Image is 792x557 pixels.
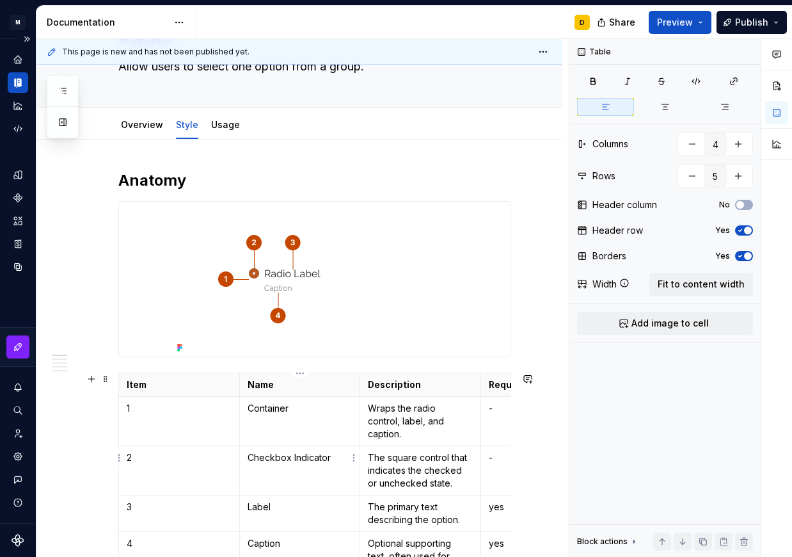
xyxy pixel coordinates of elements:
[116,56,509,77] textarea: Allow users to select one option from a group.
[248,451,352,464] p: Checkbox Indicator
[592,138,628,150] div: Columns
[577,312,753,335] button: Add image to cell
[127,451,232,464] p: 2
[715,225,730,236] label: Yes
[368,402,473,440] p: Wraps the radio control, label, and caption.
[577,537,628,547] div: Block actions
[489,402,594,415] p: -
[735,16,768,29] span: Publish
[47,16,168,29] div: Documentation
[116,111,168,138] div: Overview
[8,446,28,467] a: Settings
[8,188,28,208] a: Components
[8,95,28,116] a: Analytics
[12,534,24,547] svg: Supernova Logo
[580,17,585,28] div: D
[206,111,245,138] div: Usage
[127,402,232,415] p: 1
[62,47,249,57] span: This page is new and has not been published yet.
[172,202,457,357] img: d4499716-33e5-4fbd-aa8b-3cad6baceb31.png
[8,257,28,277] a: Data sources
[489,451,594,464] p: -
[489,501,594,513] p: yes
[8,165,28,185] a: Design tokens
[592,198,657,211] div: Header column
[8,118,28,139] a: Code automation
[127,501,232,513] p: 3
[248,378,352,391] p: Name
[10,15,26,30] div: M
[658,278,745,291] span: Fit to content width
[715,251,730,261] label: Yes
[577,533,639,551] div: Block actions
[592,250,626,262] div: Borders
[248,537,352,550] p: Caption
[176,119,198,130] a: Style
[8,234,28,254] a: Storybook stories
[368,378,473,391] p: Description
[121,119,163,130] a: Overview
[368,501,473,526] p: The primary text describing the option.
[8,49,28,70] a: Home
[127,537,232,550] p: 4
[171,111,203,138] div: Style
[717,11,787,34] button: Publish
[489,378,594,391] p: Required
[118,170,511,191] h2: Anatomy
[127,378,232,391] p: Item
[609,16,635,29] span: Share
[18,30,36,48] button: Expand sidebar
[8,211,28,231] a: Assets
[590,11,644,34] button: Share
[719,200,730,210] label: No
[8,72,28,93] a: Documentation
[8,377,28,398] button: Notifications
[489,537,594,550] p: yes
[211,119,240,130] a: Usage
[592,278,617,291] div: Width
[3,8,33,36] button: M
[592,170,615,182] div: Rows
[368,451,473,490] p: The square control that indicates the checked or unchecked state.
[649,11,711,34] button: Preview
[8,469,28,490] button: Contact support
[631,317,709,330] span: Add image to cell
[649,273,753,296] button: Fit to content width
[657,16,693,29] span: Preview
[8,400,28,421] button: Search ⌘K
[8,423,28,444] a: Invite team
[248,402,352,415] p: Container
[248,501,352,513] p: Label
[592,224,643,237] div: Header row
